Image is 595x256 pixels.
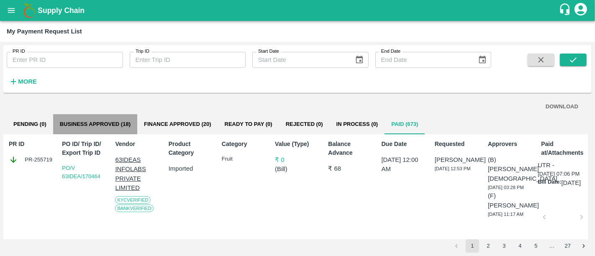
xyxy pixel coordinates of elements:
[488,155,533,183] p: (B) [PERSON_NAME][DEMOGRAPHIC_DATA]
[559,3,573,18] div: customer-support
[488,140,533,148] p: Approvers
[62,165,100,179] a: PO/V 63IDEA/170464
[169,164,214,173] p: Imported
[330,114,385,134] button: In Process (0)
[13,48,25,55] label: PR ID
[435,155,480,164] p: [PERSON_NAME]
[136,48,149,55] label: Trip ID
[382,140,427,148] p: Due Date
[538,178,561,187] p: Bill Date:
[7,52,123,68] input: Enter PR ID
[275,140,320,148] p: Value (Type)
[435,140,480,148] p: Requested
[275,155,320,164] p: ₹ 0
[449,239,592,253] nav: pagination navigation
[573,2,588,19] div: account of current user
[137,114,218,134] button: Finance Approved (20)
[488,191,533,210] p: (F) [PERSON_NAME]
[482,239,495,253] button: Go to page 2
[435,166,471,171] span: [DATE] 12:53 PM
[7,114,53,134] button: Pending (0)
[21,2,38,19] img: logo
[115,155,160,192] p: 63IDEAS INFOLABS PRIVATE LIMITED
[381,48,400,55] label: End Date
[169,140,214,157] p: Product Category
[538,161,554,170] p: UTR -
[130,52,246,68] input: Enter Trip ID
[488,185,524,190] span: [DATE] 03:28 PM
[279,114,330,134] button: Rejected (0)
[513,239,527,253] button: Go to page 4
[7,26,82,37] div: My Payment Request List
[115,196,150,204] span: KYC Verified
[222,140,267,148] p: Category
[38,5,559,16] a: Supply Chain
[577,239,590,253] button: Go to next page
[7,74,39,89] button: More
[351,52,367,68] button: Choose date
[252,52,348,68] input: Start Date
[541,140,586,157] p: Paid at/Attachments
[545,242,559,250] div: …
[466,239,479,253] button: page 1
[115,140,160,148] p: Vendor
[258,48,279,55] label: Start Date
[498,239,511,253] button: Go to page 3
[529,239,543,253] button: Go to page 5
[53,114,137,134] button: Business Approved (18)
[328,164,373,173] p: ₹ 68
[218,114,279,134] button: Ready To Pay (0)
[9,140,54,148] p: PR ID
[115,205,154,212] span: Bank Verified
[2,1,21,20] button: open drawer
[562,178,581,187] p: [DATE]
[474,52,490,68] button: Choose date
[9,155,54,164] div: PR-255719
[62,140,107,157] p: PO ID/ Trip ID/ Export Trip ID
[561,239,574,253] button: Go to page 27
[275,164,320,174] p: ( Bill )
[382,155,427,174] p: [DATE] 12:00 AM
[542,100,582,114] button: DOWNLOAD
[18,78,37,85] strong: More
[488,212,523,217] span: [DATE] 11:17 AM
[385,114,425,134] button: Paid (673)
[222,155,267,163] p: Fruit
[375,52,471,68] input: End Date
[38,6,85,15] b: Supply Chain
[328,140,373,157] p: Balance Advance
